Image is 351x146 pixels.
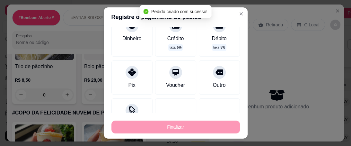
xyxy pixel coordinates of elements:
span: 5 % [177,45,181,50]
header: Registre o pagamento do pedido [104,7,248,27]
div: Crédito [167,35,184,42]
div: Voucher [166,81,185,89]
span: check-circle [144,9,149,14]
div: Outro [213,81,225,89]
div: Pix [128,81,135,89]
div: Dinheiro [122,35,142,42]
p: taxa [213,45,225,50]
p: taxa [170,45,181,50]
span: 5 % [221,45,225,50]
span: Pedido criado com sucesso! [151,9,207,14]
div: Débito [212,35,226,42]
button: Close [236,9,246,19]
